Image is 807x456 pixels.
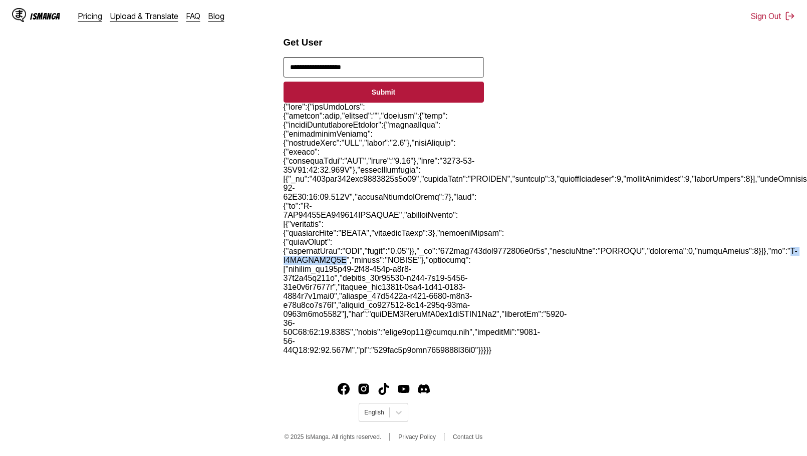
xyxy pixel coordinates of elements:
img: Sign out [785,11,795,21]
img: IsManga Discord [418,383,430,395]
a: Facebook [338,383,350,395]
div: IsManga [30,12,60,21]
a: Upload & Translate [110,11,178,21]
img: IsManga Instagram [358,383,370,395]
span: © 2025 IsManga. All rights reserved. [285,433,382,440]
input: Select language [364,409,366,416]
a: Instagram [358,383,370,395]
a: FAQ [186,11,200,21]
a: Pricing [78,11,102,21]
a: Privacy Policy [398,433,436,440]
img: IsManga TikTok [378,383,390,395]
a: Discord [418,383,430,395]
a: TikTok [378,383,390,395]
img: IsManga Logo [12,8,26,22]
h3: Get User [284,37,484,48]
a: IsManga LogoIsManga [12,8,78,24]
a: Blog [208,11,224,21]
img: IsManga YouTube [398,383,410,395]
button: Sign Out [751,11,795,21]
a: Youtube [398,383,410,395]
div: {"lore":{"ipsUmdoLors":{"ametcon":adip,"elitsed":"","doeiusm":{"temp":{"incidiDuntutlaboreEtdolor... [284,103,484,355]
img: IsManga Facebook [338,383,350,395]
button: Submit [284,82,484,103]
a: Contact Us [453,433,482,440]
